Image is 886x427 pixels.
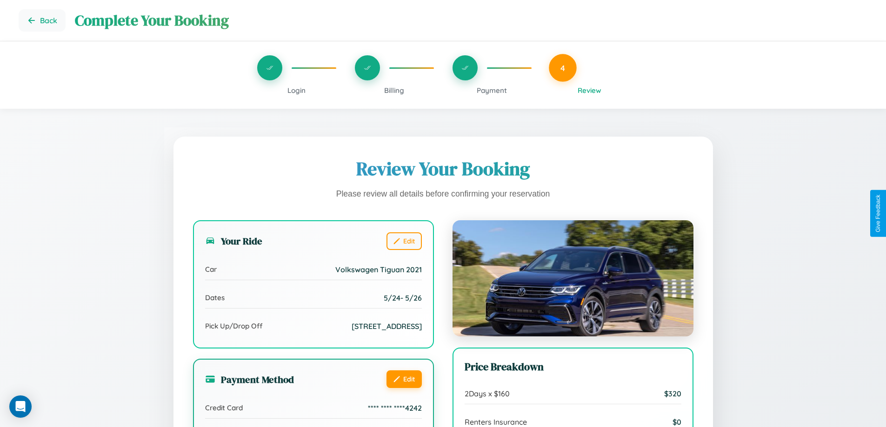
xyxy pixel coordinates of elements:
span: Car [205,265,217,274]
img: Volkswagen Tiguan [453,220,693,336]
span: Pick Up/Drop Off [205,322,263,330]
span: Credit Card [205,403,243,412]
span: Review [578,86,601,95]
span: Dates [205,293,225,302]
div: Open Intercom Messenger [9,395,32,418]
button: Edit [386,370,422,388]
h1: Complete Your Booking [75,10,867,31]
span: Volkswagen Tiguan 2021 [335,265,422,274]
button: Go back [19,9,66,32]
h1: Review Your Booking [193,156,693,181]
span: 2 Days x $ 160 [465,389,510,398]
span: Login [287,86,306,95]
h3: Price Breakdown [465,360,681,374]
p: Please review all details before confirming your reservation [193,187,693,202]
h3: Your Ride [205,234,262,248]
span: $ 0 [673,417,681,427]
span: [STREET_ADDRESS] [352,322,422,331]
span: Billing [384,86,404,95]
button: Edit [386,232,422,250]
span: Payment [477,86,507,95]
div: Give Feedback [875,195,881,232]
h3: Payment Method [205,373,294,386]
span: $ 320 [664,389,681,398]
span: 5 / 24 - 5 / 26 [384,293,422,302]
span: 4 [560,63,565,73]
span: Renters Insurance [465,417,527,427]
